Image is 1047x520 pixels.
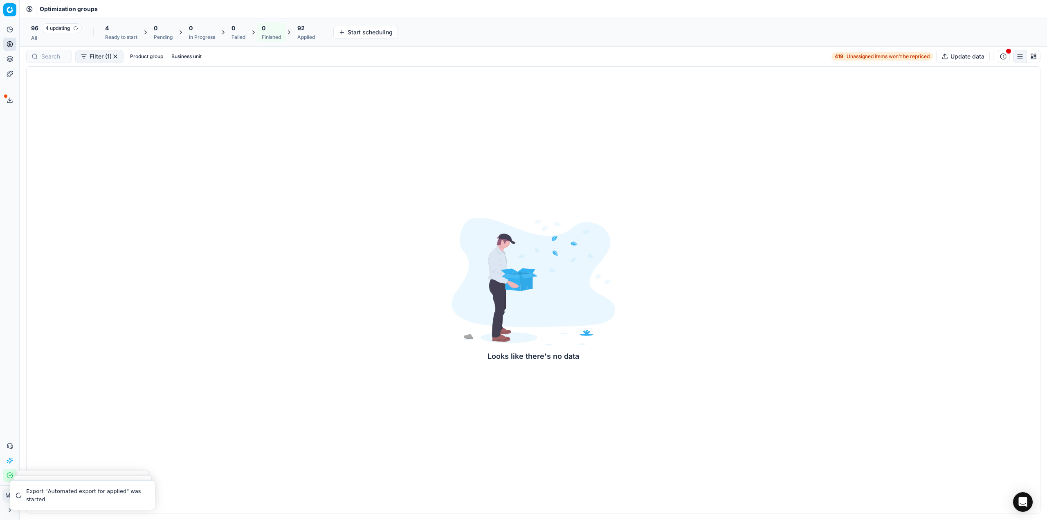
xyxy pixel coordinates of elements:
button: Update data [936,50,990,63]
strong: 419 [835,53,843,60]
span: 0 [154,24,157,32]
span: 0 [262,24,265,32]
button: Business unit [168,52,205,61]
span: 4 updating [42,23,82,33]
span: 0 [189,24,193,32]
button: MC [3,489,16,502]
div: Looks like there's no data [452,351,615,362]
div: Pending [154,34,173,41]
span: 4 [105,24,109,32]
button: Product group [127,52,166,61]
div: Export "Automated export for applied" was started [26,487,145,503]
div: Finished [262,34,281,41]
div: In Progress [189,34,215,41]
span: MC [4,489,16,502]
span: Unassigned items won't be repriced [847,53,930,60]
div: Failed [231,34,245,41]
span: 96 [31,24,38,32]
div: Open Intercom Messenger [1013,492,1033,512]
a: 419Unassigned items won't be repriced [831,52,933,61]
button: Start scheduling [333,26,398,39]
button: Filter (1) [75,50,124,63]
span: 92 [297,24,305,32]
span: Optimization groups [40,5,98,13]
div: Applied [297,34,315,41]
div: All [31,35,82,41]
nav: breadcrumb [40,5,98,13]
span: 0 [231,24,235,32]
input: Search [41,52,67,61]
div: Ready to start [105,34,137,41]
